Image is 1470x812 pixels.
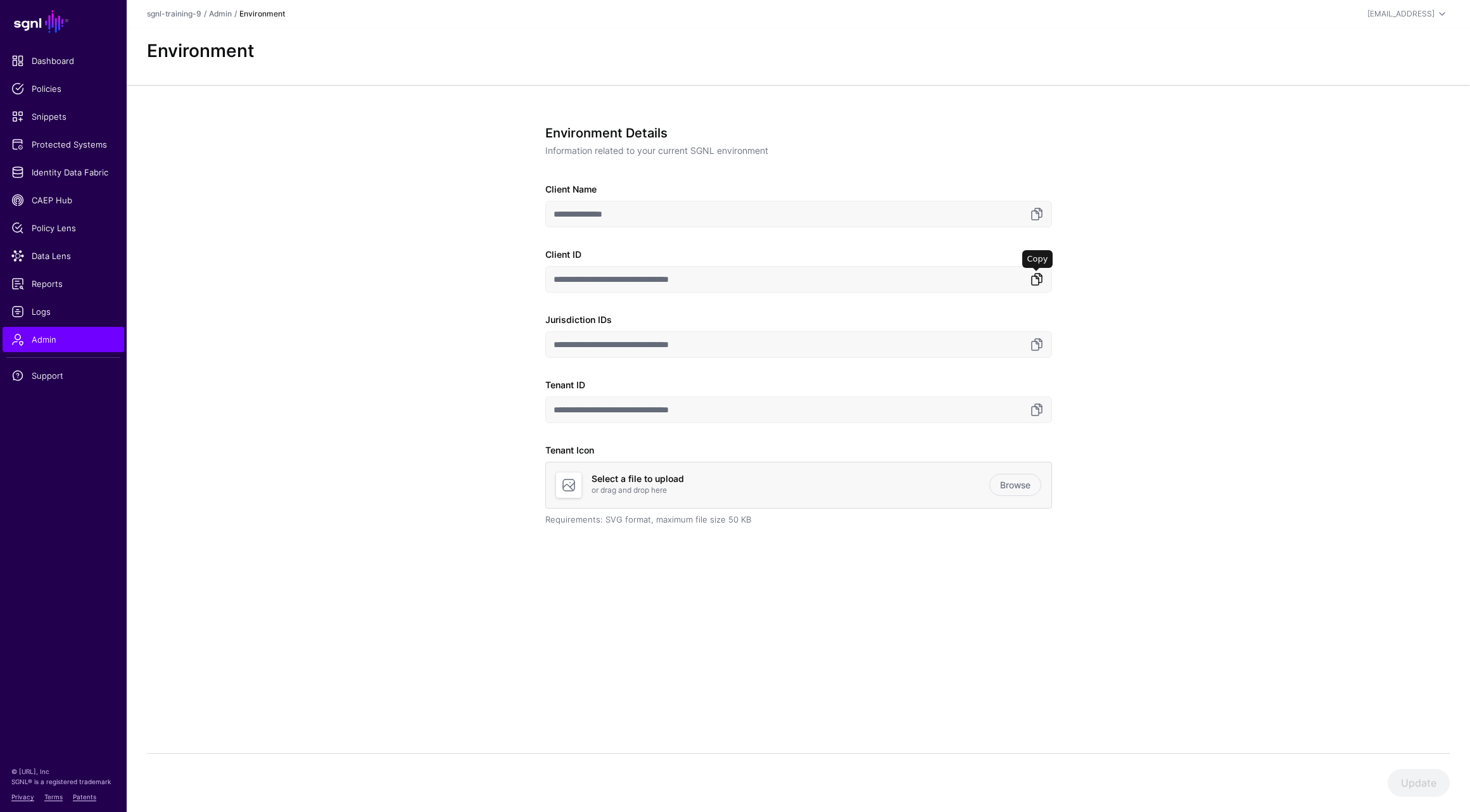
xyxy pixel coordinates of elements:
span: Dashboard [11,54,115,67]
span: Snippets [11,110,115,123]
h2: Environment [147,41,1450,62]
span: Support [11,369,115,382]
a: Protected Systems [3,132,124,157]
p: or drag and drop here [592,485,989,496]
div: Requirements: SVG format, maximum file size 50 KB [545,514,1052,526]
a: Reports [3,271,124,296]
div: [EMAIL_ADDRESS] [1367,8,1435,20]
div: Copy [1022,250,1053,268]
p: © [URL], Inc [11,766,115,777]
h3: Environment Details [545,125,1042,141]
a: CAEP Hub [3,187,124,213]
h4: Select a file to upload [592,474,989,485]
a: Identity Data Fabric [3,160,124,185]
a: Privacy [11,793,34,801]
a: Snippets [3,104,124,129]
div: / [232,8,239,20]
a: Patents [73,793,96,801]
a: Policies [3,76,124,101]
span: Logs [11,305,115,318]
a: sgnl-training-9 [147,9,201,18]
div: / [201,8,209,20]
span: Data Lens [11,250,115,262]
a: SGNL [8,8,119,35]
span: CAEP Hub [11,194,115,206]
a: Admin [3,327,124,352]
span: Identity Data Fabric [11,166,115,179]
label: Tenant Icon [545,443,594,457]
a: Dashboard [3,48,124,73]
p: SGNL® is a registered trademark [11,777,115,787]
a: Data Lens [3,243,124,269]
label: Tenant ID [545,378,585,391]
strong: Environment [239,9,285,18]
a: Terms [44,793,63,801]
a: Logs [3,299,124,324]
span: Policies [11,82,115,95]
span: Admin [11,333,115,346]
label: Client ID [545,248,581,261]
span: Policy Lens [11,222,115,234]
p: Information related to your current SGNL environment [545,144,1042,157]
a: Policy Lens [3,215,124,241]
label: Jurisdiction IDs [545,313,612,326]
label: Client Name [545,182,597,196]
span: Protected Systems [11,138,115,151]
a: Admin [209,9,232,18]
a: Browse [989,474,1041,496]
span: Reports [11,277,115,290]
